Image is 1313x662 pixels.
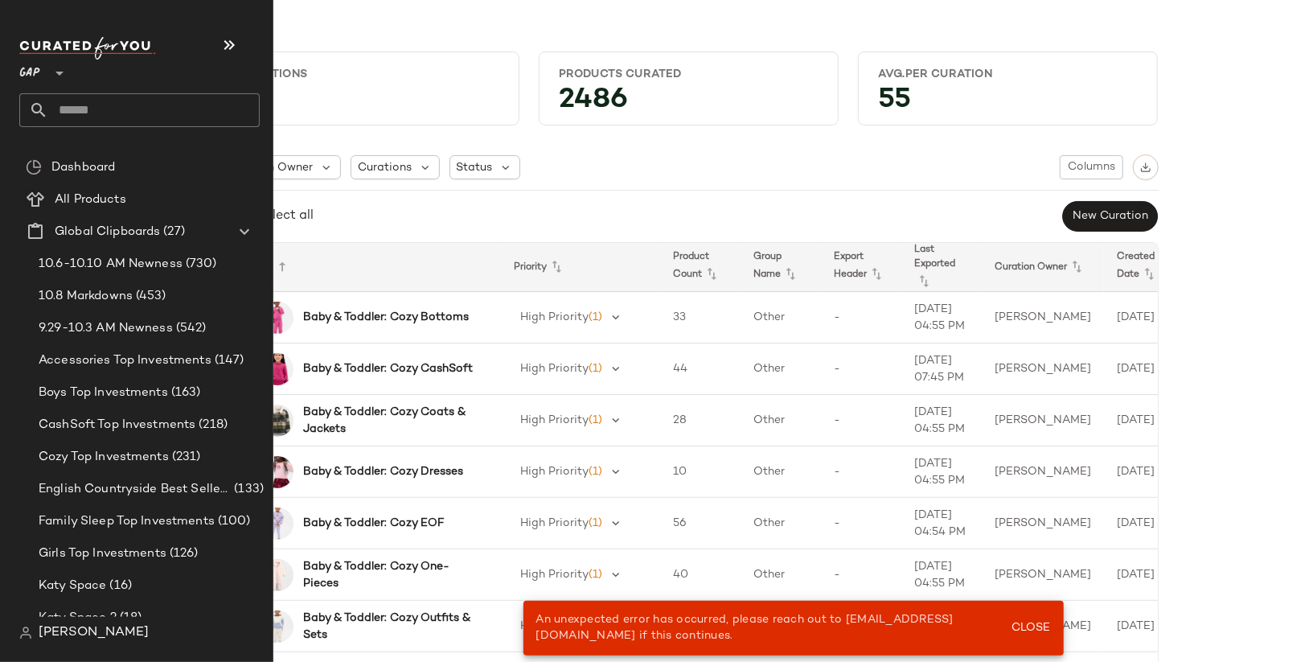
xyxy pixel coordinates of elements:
span: (1) [589,517,603,529]
td: [PERSON_NAME] [982,395,1104,446]
td: - [821,395,901,446]
div: Curations [240,67,499,82]
th: Product Count [660,243,741,292]
span: (1) [589,414,603,426]
img: cn60331806.jpg [261,456,293,488]
td: Other [741,395,821,446]
span: (1) [589,569,603,581]
td: - [821,292,901,343]
span: Close [1011,622,1050,635]
td: 33 [660,292,741,343]
td: [DATE] [1104,395,1184,446]
img: cfy_white_logo.C9jOOHJF.svg [19,37,156,60]
div: Products Curated [559,67,819,82]
span: (231) [169,448,201,467]
td: [PERSON_NAME] [982,549,1104,601]
td: 44 [660,343,741,395]
span: (27) [160,223,185,241]
span: Global Clipboards [55,223,160,241]
td: 40 [660,549,741,601]
td: 56 [660,498,741,549]
button: Columns [1060,155,1122,179]
td: Other [741,446,821,498]
span: (453) [133,287,166,306]
b: Baby & Toddler: Cozy Dresses [303,463,463,480]
b: Baby & Toddler: Cozy Bottoms [303,309,469,326]
span: Curations [358,159,412,176]
span: Katy Space [39,577,106,595]
td: [DATE] [1104,343,1184,395]
div: 55 [865,88,1151,118]
span: High Priority [521,517,589,529]
td: Other [741,549,821,601]
span: Katy Space 2 [39,609,117,627]
td: [DATE] 04:55 PM [901,549,982,601]
td: Other [741,292,821,343]
th: Export Header [821,243,901,292]
b: Baby & Toddler: Cozy Coats & Jackets [303,404,482,438]
td: [DATE] 07:45 PM [901,343,982,395]
b: Baby & Toddler: Cozy EOF [303,515,444,532]
img: cn60127558.jpg [261,559,293,591]
td: - [821,446,901,498]
img: cn60617030.jpg [261,611,293,643]
div: 95 [227,88,512,118]
span: Status [457,159,493,176]
span: (1) [589,363,603,375]
span: (1) [589,311,603,323]
img: svg%3e [26,159,42,175]
td: 28 [660,395,741,446]
span: Girls Top Investments [39,545,166,563]
td: [PERSON_NAME] [982,498,1104,549]
span: Family Sleep Top Investments [39,512,215,531]
img: cn60619664.jpg [261,353,293,385]
th: Curation Owner [982,243,1104,292]
span: Columns [1067,161,1115,174]
span: GAP [19,55,40,84]
td: - [821,343,901,395]
td: [PERSON_NAME] [982,446,1104,498]
button: Close [1004,614,1057,643]
span: 9.29-10.3 AM Newness [39,319,173,338]
img: cn60237670.jpg [261,302,293,334]
img: cn60213542.jpg [261,508,293,540]
td: Other [741,498,821,549]
button: New Curation [1062,201,1158,232]
span: An unexpected error has occurred, please reach out to [EMAIL_ADDRESS][DOMAIN_NAME] if this contin... [536,614,954,642]
th: Last Exported [901,243,982,292]
span: High Priority [521,569,589,581]
td: [DATE] [1104,498,1184,549]
td: [DATE] [1104,446,1184,498]
td: [DATE] 04:55 PM [901,395,982,446]
span: CashSoft Top Investments [39,416,195,434]
th: Group Name [741,243,821,292]
td: Other [741,343,821,395]
span: 10.6-10.10 AM Newness [39,255,183,273]
span: (542) [173,319,207,338]
span: Cozy Top Investments [39,448,169,467]
td: [PERSON_NAME] [982,343,1104,395]
td: [DATE] [1104,292,1184,343]
span: (147) [211,352,244,370]
img: cn59894304.jpg [261,405,293,437]
b: Baby & Toddler: Cozy Outfits & Sets [303,610,482,643]
td: - [821,549,901,601]
span: (1) [589,466,603,478]
span: High Priority [521,363,589,375]
span: (18) [117,609,142,627]
span: English Countryside Best Sellers 9.28-10.4 [39,480,231,499]
span: New Curation [1072,210,1148,223]
span: (126) [166,545,199,563]
td: [DATE] 04:55 PM [901,292,982,343]
th: Curation [220,243,502,292]
td: [PERSON_NAME] [982,292,1104,343]
span: (163) [168,384,201,402]
div: Select all [257,207,314,226]
span: (100) [215,512,251,531]
td: [DATE] [1104,601,1184,652]
img: svg%3e [19,627,32,639]
td: [DATE] 04:54 PM [901,498,982,549]
div: 2486 [546,88,831,118]
span: Accessories Top Investments [39,352,211,370]
span: High Priority [521,620,589,632]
